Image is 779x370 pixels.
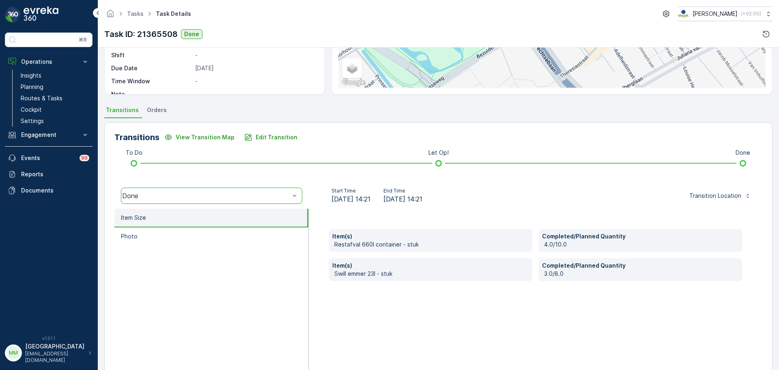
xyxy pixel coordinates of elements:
[5,150,93,166] a: Events99
[195,64,316,72] p: [DATE]
[24,6,58,23] img: logo_dark-DEwI_e13.png
[21,131,76,139] p: Engagement
[104,28,178,40] p: Task ID: 21365508
[544,240,739,249] p: 4.0/10.0
[256,133,297,141] p: Edit Transition
[181,29,202,39] button: Done
[334,240,529,249] p: Restafval 660l container - stuk
[21,186,89,195] p: Documents
[195,51,316,59] p: -
[332,262,529,270] p: Item(s)
[340,77,367,88] img: Google
[428,149,449,157] p: Let Op!
[114,131,159,143] p: Transitions
[25,351,84,364] p: [EMAIL_ADDRESS][DOMAIN_NAME]
[5,182,93,199] a: Documents
[17,104,93,115] a: Cockpit
[17,70,93,81] a: Insights
[195,77,316,85] p: -
[21,83,43,91] p: Planning
[21,71,41,80] p: Insights
[111,64,192,72] p: Due Date
[106,106,139,114] span: Transitions
[111,51,192,59] p: Shift
[21,170,89,178] p: Reports
[21,154,75,162] p: Events
[176,133,235,141] p: View Transition Map
[184,30,199,38] p: Done
[239,131,302,144] button: Edit Transition
[334,270,529,278] p: Swill emmer 23l - stuk
[5,6,21,23] img: logo
[21,106,42,114] p: Cockpit
[693,10,738,18] p: [PERSON_NAME]
[81,155,88,161] p: 99
[159,131,239,144] button: View Transition Map
[5,54,93,70] button: Operations
[542,232,739,240] p: Completed/Planned Quantity
[147,106,167,114] span: Orders
[121,214,146,222] p: Item Size
[331,194,370,204] span: [DATE] 14:21
[542,262,739,270] p: Completed/Planned Quantity
[111,77,192,85] p: Time Window
[17,115,93,127] a: Settings
[684,189,756,202] button: Transition Location
[7,346,20,359] div: MM
[5,342,93,364] button: MM[GEOGRAPHIC_DATA][EMAIL_ADDRESS][DOMAIN_NAME]
[21,94,62,102] p: Routes & Tasks
[383,188,422,194] p: End Time
[331,188,370,194] p: Start Time
[122,192,290,199] div: Done
[383,194,422,204] span: [DATE] 14:21
[544,270,739,278] p: 3.0/8.0
[736,149,750,157] p: Done
[340,77,367,88] a: Open this area in Google Maps (opens a new window)
[121,232,138,240] p: Photo
[106,12,115,19] a: Homepage
[5,166,93,182] a: Reports
[127,10,144,17] a: Tasks
[195,90,316,98] p: -
[678,9,689,18] img: basis-logo_rgb2x.png
[21,58,76,66] p: Operations
[126,149,142,157] p: To Do
[689,192,741,200] p: Transition Location
[17,93,93,104] a: Routes & Tasks
[21,117,44,125] p: Settings
[332,232,529,240] p: Item(s)
[154,10,193,18] span: Task Details
[79,37,87,43] p: ⌘B
[741,11,761,17] p: ( +02:00 )
[5,127,93,143] button: Engagement
[25,342,84,351] p: [GEOGRAPHIC_DATA]
[17,81,93,93] a: Planning
[343,59,361,77] a: Layers
[678,6,773,21] button: [PERSON_NAME](+02:00)
[111,90,192,98] p: Note
[5,336,93,341] span: v 1.51.1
